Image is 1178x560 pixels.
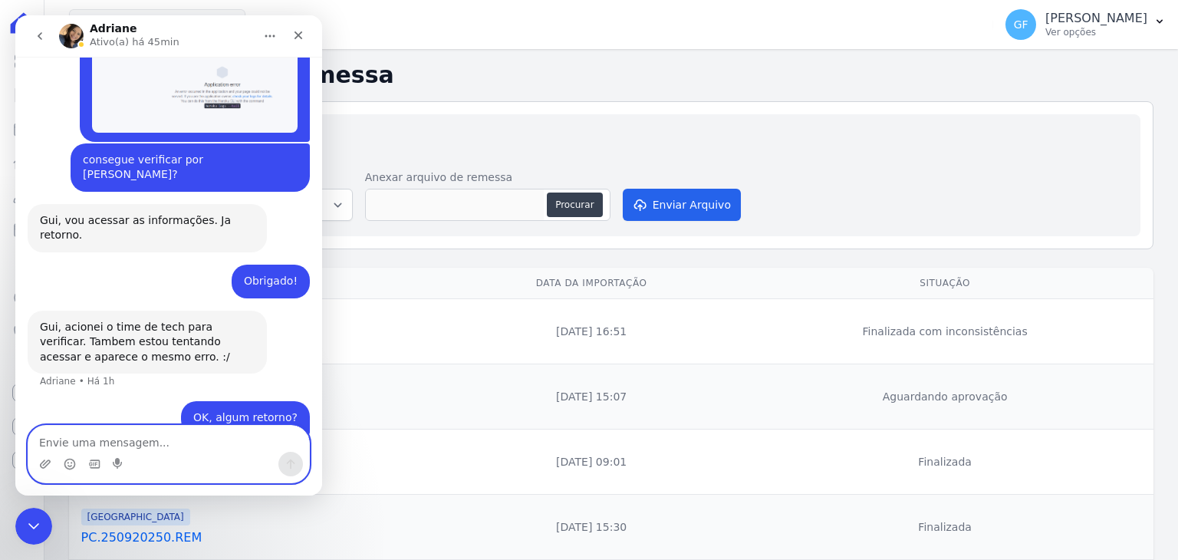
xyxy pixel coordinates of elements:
iframe: Intercom live chat [15,15,322,496]
h2: Importações de Remessa [69,61,1153,89]
button: Enviar uma mensagem [263,436,288,461]
td: Finalizada [736,495,1153,560]
div: Gui, acionei o time de tech para verificar. Tambem estou tentando acessar e aparece o mesmo erro.... [12,295,252,359]
div: Gui, acionei o time de tech para verificar. Tambem estou tentando acessar e aparece o mesmo erro. :/ [25,305,239,350]
button: Selecionador de Emoji [48,443,61,455]
iframe: Intercom live chat [15,508,52,545]
div: Guilherme diz… [12,128,294,189]
button: [GEOGRAPHIC_DATA] [69,9,245,38]
div: Obrigado! [229,259,282,274]
div: Adriane diz… [12,295,294,387]
div: OK, algum retorno? [178,395,282,410]
div: Adriane diz… [12,189,294,249]
td: [DATE] 09:01 [446,430,736,495]
label: Anexar arquivo de remessa [365,170,610,186]
button: GF [PERSON_NAME] Ver opções [993,3,1178,46]
div: consegue verificar por [PERSON_NAME]? [55,128,294,176]
th: Data da Importação [446,268,736,299]
h2: Importar nova remessa [94,127,1128,147]
a: PC.250920250.REM [81,529,440,547]
div: Obrigado! [216,249,294,283]
td: Aguardando aprovação [736,364,1153,430]
button: Upload do anexo [24,443,36,455]
td: [DATE] 15:30 [446,495,736,560]
td: Finalizada [736,430,1153,495]
td: Finalizada com inconsistências [736,299,1153,364]
div: OK, algum retorno? [166,386,294,420]
th: Situação [736,268,1153,299]
button: Enviar Arquivo [623,189,741,221]
span: [GEOGRAPHIC_DATA] [81,509,190,525]
div: Guilherme diz… [12,386,294,421]
p: Ver opções [1045,26,1147,38]
button: Selecionador de GIF [73,443,85,455]
button: Start recording [97,443,110,455]
div: Adriane • Há 1h [25,361,99,371]
span: GF [1014,19,1028,30]
div: Gui, vou acessar as informações. Ja retorno. [25,198,239,228]
td: [DATE] 15:07 [446,364,736,430]
td: [DATE] 16:51 [446,299,736,364]
p: Ativo(a) há 45min [74,19,164,35]
div: consegue verificar por [PERSON_NAME]? [67,137,282,167]
button: Procurar [547,193,602,217]
div: Fechar [269,6,297,34]
div: Gui, vou acessar as informações. Ja retorno. [12,189,252,237]
textarea: Envie uma mensagem... [13,410,294,436]
div: Guilherme diz… [12,6,294,127]
button: Início [240,6,269,35]
div: Guilherme diz… [12,249,294,295]
p: [PERSON_NAME] [1045,11,1147,26]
